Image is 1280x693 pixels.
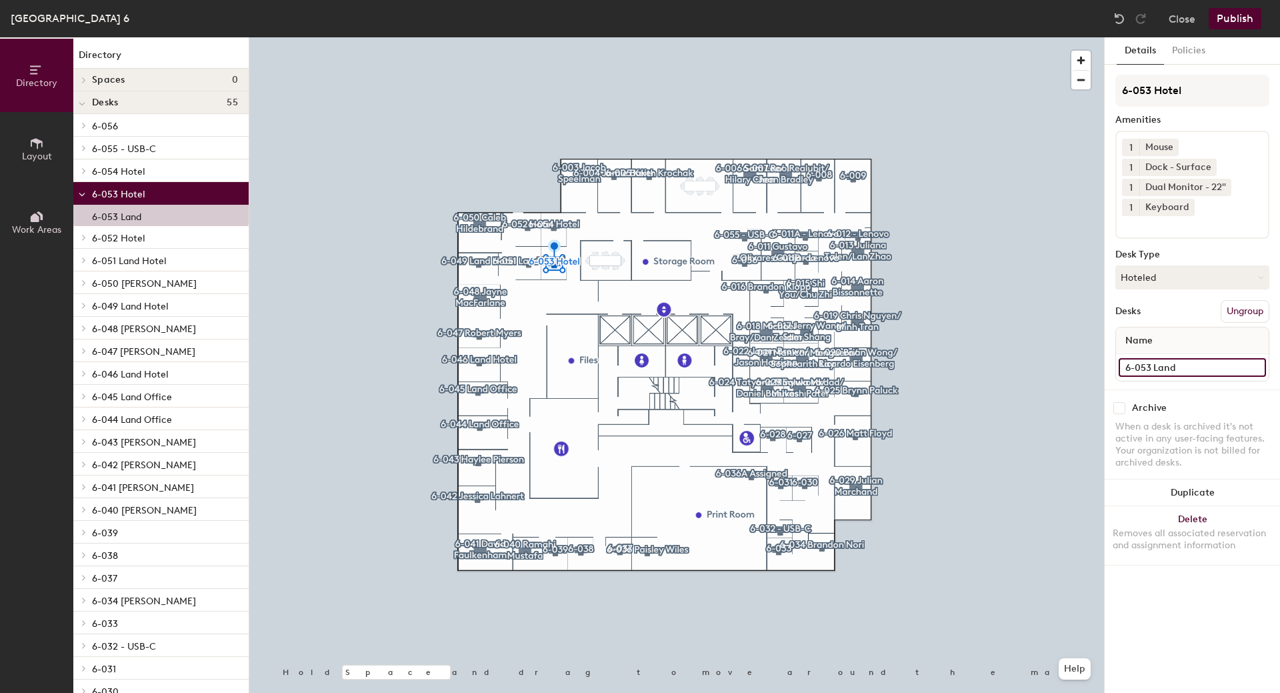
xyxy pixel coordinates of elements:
[92,121,118,132] span: 6-056
[1139,139,1179,156] div: Mouse
[92,528,118,539] span: 6-039
[1115,306,1141,317] div: Desks
[92,207,141,223] p: 6-053 Land
[16,77,57,89] span: Directory
[92,392,172,403] span: 6-045 Land Office
[92,97,118,108] span: Desks
[11,10,129,27] div: [GEOGRAPHIC_DATA] 6
[1169,8,1195,29] button: Close
[1129,201,1133,215] span: 1
[1059,658,1091,680] button: Help
[92,346,195,358] span: 6-047 [PERSON_NAME]
[1129,161,1133,175] span: 1
[1139,159,1217,176] div: Dock - Surface
[73,48,249,69] h1: Directory
[1139,179,1231,196] div: Dual Monitor - 22"
[92,437,196,448] span: 6-043 [PERSON_NAME]
[92,278,197,289] span: 6-050 [PERSON_NAME]
[232,75,238,85] span: 0
[92,414,172,426] span: 6-044 Land Office
[1105,480,1280,506] button: Duplicate
[1115,249,1269,260] div: Desk Type
[92,573,117,584] span: 6-037
[1105,506,1280,565] button: DeleteRemoves all associated reservation and assignment information
[1113,528,1272,552] div: Removes all associated reservation and assignment information
[1129,141,1133,155] span: 1
[92,323,196,335] span: 6-048 [PERSON_NAME]
[92,301,169,312] span: 6-049 Land Hotel
[1113,12,1126,25] img: Undo
[92,641,156,652] span: 6-032 - USB-C
[92,505,197,516] span: 6-040 [PERSON_NAME]
[1221,300,1269,323] button: Ungroup
[1115,421,1269,469] div: When a desk is archived it's not active in any user-facing features. Your organization is not bil...
[92,189,145,200] span: 6-053 Hotel
[22,151,52,162] span: Layout
[92,75,125,85] span: Spaces
[227,97,238,108] span: 55
[92,166,145,177] span: 6-054 Hotel
[92,482,194,494] span: 6-041 [PERSON_NAME]
[92,143,156,155] span: 6-055 - USB-C
[1115,115,1269,125] div: Amenities
[12,224,61,235] span: Work Areas
[1132,403,1167,414] div: Archive
[92,550,118,562] span: 6-038
[1122,199,1139,216] button: 1
[1122,139,1139,156] button: 1
[1117,37,1164,65] button: Details
[1119,329,1159,353] span: Name
[92,255,167,267] span: 6-051 Land Hotel
[92,618,118,630] span: 6-033
[1164,37,1213,65] button: Policies
[1134,12,1147,25] img: Redo
[92,369,169,380] span: 6-046 Land Hotel
[1115,265,1269,289] button: Hoteled
[1122,159,1139,176] button: 1
[1122,179,1139,196] button: 1
[92,664,116,675] span: 6-031
[92,596,196,607] span: 6-034 [PERSON_NAME]
[92,233,145,244] span: 6-052 Hotel
[1209,8,1261,29] button: Publish
[1119,358,1266,377] input: Unnamed desk
[1129,181,1133,195] span: 1
[1139,199,1195,216] div: Keyboard
[92,460,196,471] span: 6-042 [PERSON_NAME]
